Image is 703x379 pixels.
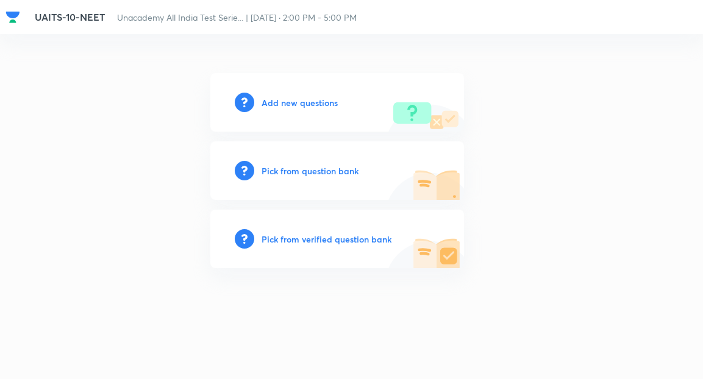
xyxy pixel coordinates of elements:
span: UAITS-10-NEET [35,10,105,23]
h6: Add new questions [262,96,338,109]
img: Company Logo [5,10,20,24]
span: Unacademy All India Test Serie... | [DATE] · 2:00 PM - 5:00 PM [117,12,357,23]
h6: Pick from question bank [262,165,359,177]
h6: Pick from verified question bank [262,233,391,246]
a: Company Logo [5,10,25,24]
